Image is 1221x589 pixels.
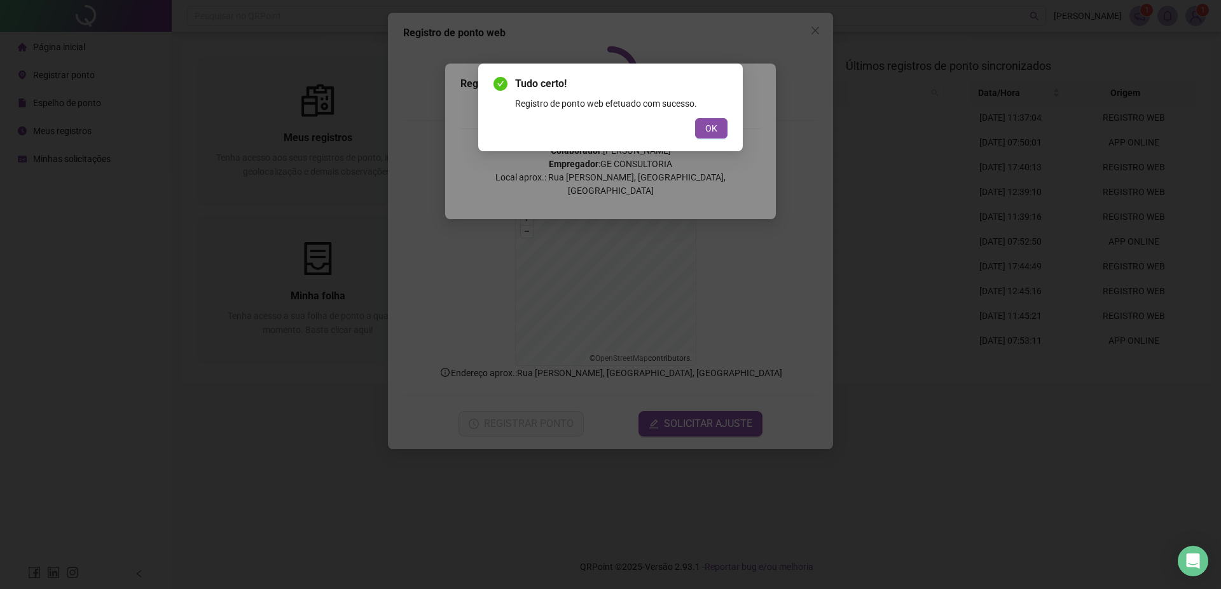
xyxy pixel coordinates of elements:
[515,97,728,111] div: Registro de ponto web efetuado com sucesso.
[705,121,717,135] span: OK
[695,118,728,139] button: OK
[515,76,728,91] span: Tudo certo!
[493,77,507,91] span: check-circle
[1178,546,1208,576] div: Open Intercom Messenger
